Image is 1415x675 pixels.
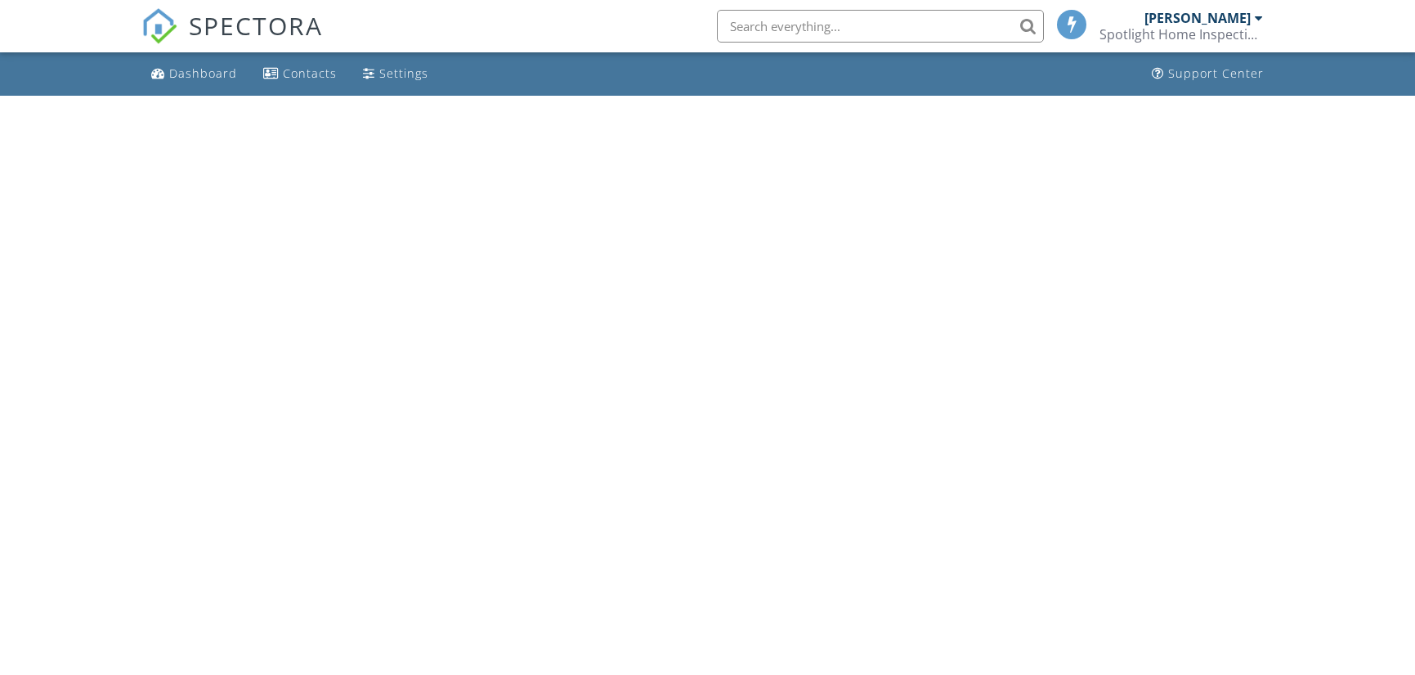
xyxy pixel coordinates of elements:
[141,8,177,44] img: The Best Home Inspection Software - Spectora
[1099,26,1263,43] div: Spotlight Home Inspection LLC
[379,65,428,81] div: Settings
[283,65,337,81] div: Contacts
[189,8,323,43] span: SPECTORA
[1168,65,1264,81] div: Support Center
[141,22,323,56] a: SPECTORA
[356,59,435,89] a: Settings
[257,59,343,89] a: Contacts
[169,65,237,81] div: Dashboard
[1144,10,1251,26] div: [PERSON_NAME]
[717,10,1044,43] input: Search everything...
[145,59,244,89] a: Dashboard
[1145,59,1270,89] a: Support Center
